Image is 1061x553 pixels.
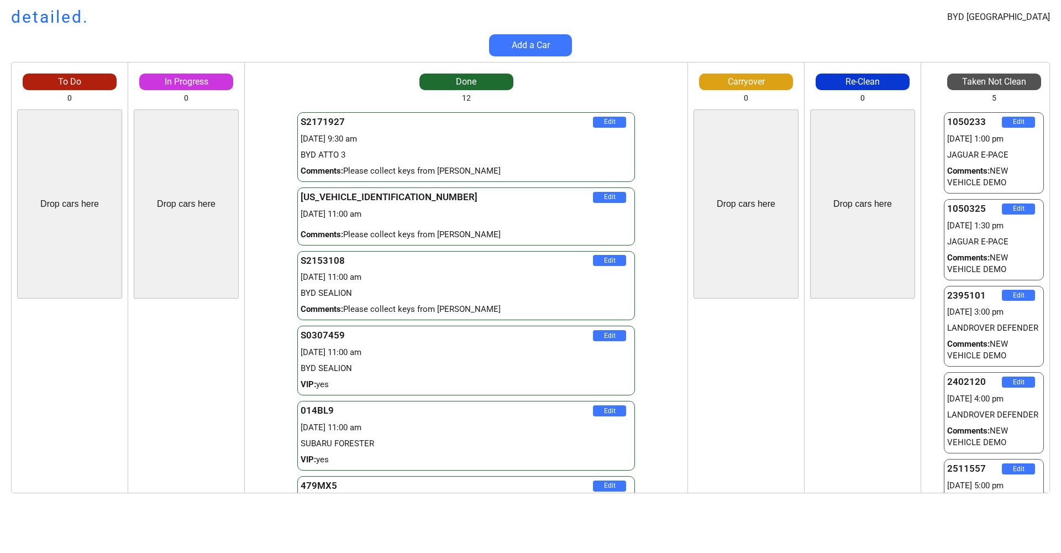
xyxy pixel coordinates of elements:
[947,289,1001,302] div: 2395101
[157,198,216,210] div: Drop cars here
[947,480,1040,492] div: [DATE] 5:00 pm
[301,208,632,220] div: [DATE] 11:00 am
[301,149,632,161] div: BYD ATTO 3
[860,93,865,104] div: 0
[301,229,343,239] strong: Comments:
[301,438,632,450] div: SUBARU FORESTER
[947,409,1040,421] div: LANDROVER DEFENDER
[947,236,1040,248] div: JAGUAR E-PACE
[301,422,632,434] div: [DATE] 11:00 am
[593,330,626,341] button: Edit
[947,306,1040,318] div: [DATE] 3:00 pm
[816,76,910,88] div: Re-Clean
[23,76,117,88] div: To Do
[11,6,89,29] h1: detailed.
[301,479,593,493] div: 479MX5
[301,288,632,299] div: BYD SEALION
[947,252,1040,275] div: NEW VEHICLE DEMO
[947,425,1040,448] div: NEW VEHICLE DEMO
[947,426,990,436] strong: Comments:
[301,404,593,418] div: 014BL9
[699,76,793,88] div: Carryover
[947,116,1001,129] div: 1050233
[301,379,632,390] div: yes
[593,255,626,266] button: Edit
[1002,377,1035,388] button: Edit
[301,165,632,177] div: Please collect keys from [PERSON_NAME]
[947,11,1050,23] div: BYD [GEOGRAPHIC_DATA]
[947,253,990,263] strong: Comments:
[301,347,632,358] div: [DATE] 11:00 am
[947,375,1001,389] div: 2402120
[1002,204,1035,215] button: Edit
[184,93,188,104] div: 0
[593,481,626,492] button: Edit
[593,405,626,416] button: Edit
[947,76,1041,88] div: Taken Not Clean
[301,272,632,283] div: [DATE] 11:00 am
[717,198,775,210] div: Drop cars here
[40,198,99,210] div: Drop cars here
[593,192,626,203] button: Edit
[947,339,990,349] strong: Comments:
[301,133,632,145] div: [DATE] 9:30 am
[301,454,632,466] div: yes
[947,462,1001,476] div: 2511557
[301,379,316,389] strong: VIP:
[301,363,632,374] div: BYD SEALION
[301,455,316,465] strong: VIP:
[301,304,632,315] div: Please collect keys from [PERSON_NAME]
[301,229,632,241] div: Please collect keys from [PERSON_NAME]
[301,166,343,176] strong: Comments:
[489,34,572,56] button: Add a Car
[947,322,1040,334] div: LANDROVER DEFENDER
[744,93,748,104] div: 0
[1002,290,1035,301] button: Edit
[462,93,471,104] div: 12
[301,116,593,129] div: S2171927
[947,338,1040,362] div: NEW VEHICLE DEMO
[947,165,1040,189] div: NEW VEHICLE DEMO
[419,76,513,88] div: Done
[1002,463,1035,474] button: Edit
[947,133,1040,145] div: [DATE] 1:00 pm
[301,254,593,268] div: S2153108
[992,93,996,104] div: 5
[947,202,1001,216] div: 1050325
[301,329,593,342] div: S0307459
[947,166,990,176] strong: Comments:
[67,93,72,104] div: 0
[301,191,593,204] div: [US_VEHICLE_IDENTIFICATION_NUMBER]
[947,149,1040,161] div: JAGUAR E-PACE
[947,220,1040,232] div: [DATE] 1:30 pm
[139,76,233,88] div: In Progress
[1002,117,1035,128] button: Edit
[947,393,1040,405] div: [DATE] 4:00 pm
[593,117,626,128] button: Edit
[301,304,343,314] strong: Comments:
[833,198,892,210] div: Drop cars here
